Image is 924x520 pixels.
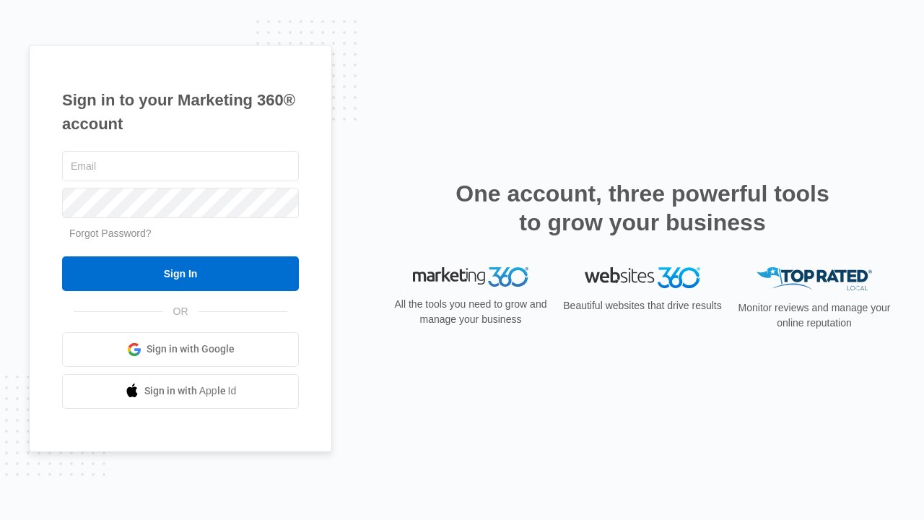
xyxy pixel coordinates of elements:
[62,332,299,367] a: Sign in with Google
[62,256,299,291] input: Sign In
[144,383,237,399] span: Sign in with Apple Id
[163,304,199,319] span: OR
[62,374,299,409] a: Sign in with Apple Id
[585,267,700,288] img: Websites 360
[147,342,235,357] span: Sign in with Google
[562,298,723,313] p: Beautiful websites that drive results
[757,267,872,291] img: Top Rated Local
[413,267,528,287] img: Marketing 360
[69,227,152,239] a: Forgot Password?
[451,179,834,237] h2: One account, three powerful tools to grow your business
[733,300,895,331] p: Monitor reviews and manage your online reputation
[390,297,552,327] p: All the tools you need to grow and manage your business
[62,151,299,181] input: Email
[62,88,299,136] h1: Sign in to your Marketing 360® account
